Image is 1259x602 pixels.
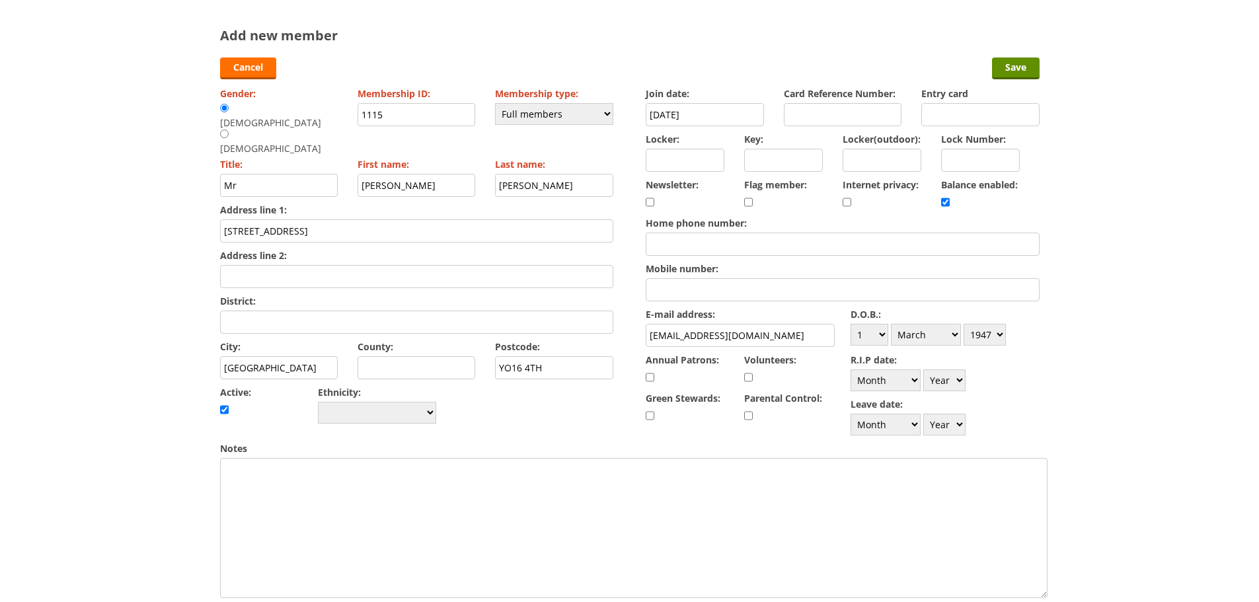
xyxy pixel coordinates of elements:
h2: Add new member [220,26,1040,44]
label: Mobile number: [646,262,1039,275]
label: Last name: [495,158,613,170]
label: Address line 1: [220,204,613,216]
label: Flag member: [744,178,843,191]
label: Leave date: [851,398,1040,410]
label: Membership type: [495,87,613,100]
label: Internet privacy: [843,178,941,191]
label: R.I.P date: [851,354,1040,366]
label: Locker: [646,133,724,145]
label: Balance enabled: [941,178,1040,191]
label: Entry card [921,87,1040,100]
div: [DEMOGRAPHIC_DATA] [220,103,332,129]
label: Home phone number: [646,217,1039,229]
label: Volunteers: [744,354,835,366]
label: County: [358,340,476,353]
label: Title: [220,158,338,170]
label: Membership ID: [358,87,476,100]
label: Green Stewards: [646,392,736,404]
label: Annual Patrons: [646,354,736,366]
label: Card Reference Number: [784,87,902,100]
a: Cancel [220,57,276,79]
label: Active: [220,386,319,398]
input: Save [992,57,1040,79]
label: District: [220,295,613,307]
div: [DEMOGRAPHIC_DATA] [220,129,332,155]
label: City: [220,340,338,353]
label: Newsletter: [646,178,744,191]
label: Locker(outdoor): [843,133,921,145]
label: Postcode: [495,340,613,353]
label: Key: [744,133,823,145]
label: Notes [220,442,1040,455]
label: Ethnicity: [318,386,436,398]
label: Address line 2: [220,249,613,262]
label: E-mail address: [646,308,835,320]
label: Gender: [220,87,338,100]
label: Lock Number: [941,133,1020,145]
label: First name: [358,158,476,170]
label: Join date: [646,87,764,100]
label: Parental Control: [744,392,835,404]
label: D.O.B.: [851,308,1040,320]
